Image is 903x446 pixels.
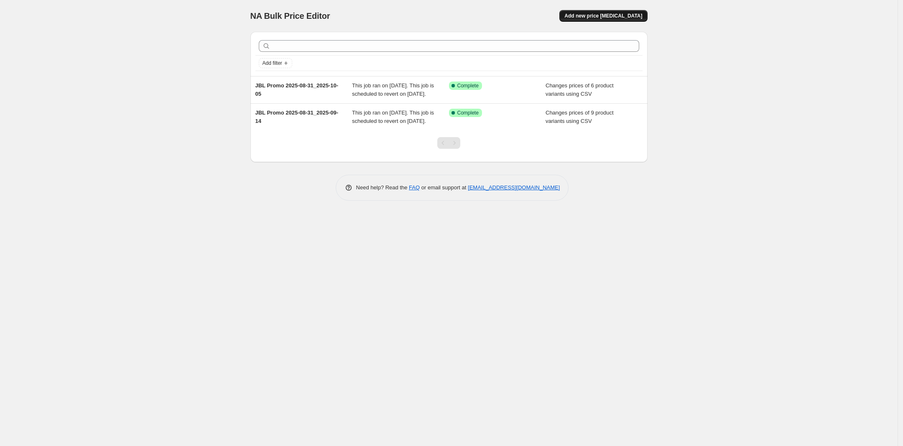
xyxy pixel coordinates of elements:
[437,137,460,149] nav: Pagination
[356,184,409,191] span: Need help? Read the
[352,110,434,124] span: This job ran on [DATE]. This job is scheduled to revert on [DATE].
[457,82,479,89] span: Complete
[564,13,642,19] span: Add new price [MEDICAL_DATA]
[546,82,614,97] span: Changes prices of 6 product variants using CSV
[352,82,434,97] span: This job ran on [DATE]. This job is scheduled to revert on [DATE].
[263,60,282,66] span: Add filter
[468,184,560,191] a: [EMAIL_ADDRESS][DOMAIN_NAME]
[250,11,330,20] span: NA Bulk Price Editor
[546,110,614,124] span: Changes prices of 9 product variants using CSV
[457,110,479,116] span: Complete
[559,10,647,22] button: Add new price [MEDICAL_DATA]
[409,184,420,191] a: FAQ
[255,110,339,124] span: JBL Promo 2025-08-31_2025-09-14
[255,82,339,97] span: JBL Promo 2025-08-31_2025-10-05
[259,58,292,68] button: Add filter
[420,184,468,191] span: or email support at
